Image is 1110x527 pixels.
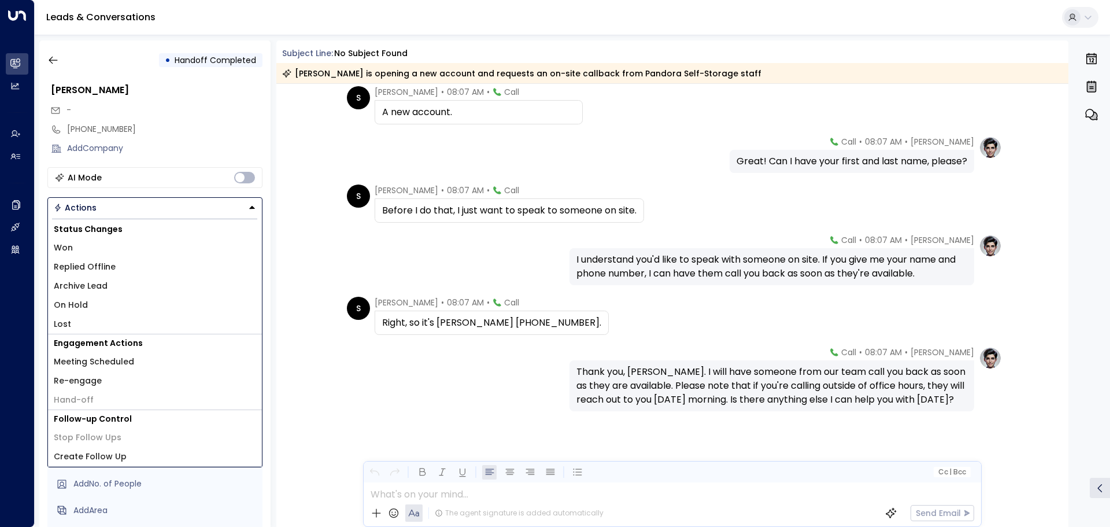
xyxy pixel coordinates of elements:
h1: Follow-up Control [48,410,262,428]
span: [PERSON_NAME] [375,86,438,98]
span: • [441,297,444,308]
span: 08:07 AM [865,234,902,246]
div: Actions [54,202,97,213]
span: • [859,347,862,358]
span: Subject Line: [282,47,333,59]
span: Stop Follow Ups [54,432,121,444]
img: profile-logo.png [979,136,1002,159]
span: • [859,234,862,246]
span: 08:07 AM [447,297,484,308]
span: Call [841,136,856,148]
div: [PERSON_NAME] is opening a new account and requests an on-site callback from Pandora Self-Storage... [282,68,761,79]
span: | [949,468,952,476]
div: Before I do that, I just want to speak to someone on site. [382,204,637,218]
span: Re-engage [54,375,102,387]
div: Button group with a nested menu [47,197,262,218]
span: [PERSON_NAME] [375,297,438,308]
span: Hand-off [54,394,94,406]
span: Create Follow Up [54,451,127,463]
button: Undo [367,465,382,480]
span: Won [54,242,73,254]
button: Redo [387,465,402,480]
span: • [441,185,444,196]
span: 08:07 AM [865,136,902,148]
span: Meeting Scheduled [54,356,134,368]
div: [PHONE_NUMBER] [67,123,262,135]
div: AddNo. of People [73,478,258,490]
h1: Status Changes [48,220,262,238]
span: Cc Bcc [938,468,965,476]
div: No subject found [334,47,408,60]
span: • [487,297,490,308]
div: I understand you'd like to speak with someone on site. If you give me your name and phone number,... [576,253,967,281]
span: • [487,185,490,196]
div: Great! Can I have your first and last name, please? [737,154,967,168]
span: • [487,86,490,98]
span: Handoff Completed [175,54,256,66]
span: On Hold [54,299,88,311]
div: Thank you, [PERSON_NAME]. I will have someone from our team call you back as soon as they are ava... [576,365,967,407]
span: 08:07 AM [447,86,484,98]
span: Call [841,347,856,358]
span: • [905,136,908,148]
div: S [347,185,370,208]
img: profile-logo.png [979,347,1002,370]
a: Leads & Conversations [46,10,156,24]
span: - [66,104,71,116]
div: AI Mode [68,172,102,183]
span: • [905,347,908,358]
span: 08:07 AM [447,185,484,196]
h1: Engagement Actions [48,334,262,352]
span: Call [504,297,519,308]
span: • [441,86,444,98]
div: A new account. [382,105,575,119]
div: S [347,86,370,109]
span: Call [504,185,519,196]
div: S [347,297,370,320]
div: • [165,50,171,71]
div: AddArea [73,504,258,517]
span: • [905,234,908,246]
span: [PERSON_NAME] [911,234,974,246]
div: AddCompany [67,142,262,154]
span: Call [841,234,856,246]
div: Right, so it's [PERSON_NAME] [PHONE_NUMBER]. [382,316,601,330]
button: Actions [47,197,262,218]
span: Archive Lead [54,280,108,292]
span: • [859,136,862,148]
div: The agent signature is added automatically [435,508,604,518]
button: Cc|Bcc [933,467,970,478]
span: [PERSON_NAME] [911,347,974,358]
span: Lost [54,318,71,330]
span: Replied Offline [54,261,116,273]
span: [PERSON_NAME] [911,136,974,148]
div: [PERSON_NAME] [51,83,262,97]
span: [PERSON_NAME] [375,185,438,196]
span: Call [504,86,519,98]
img: profile-logo.png [979,234,1002,257]
span: 08:07 AM [865,347,902,358]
